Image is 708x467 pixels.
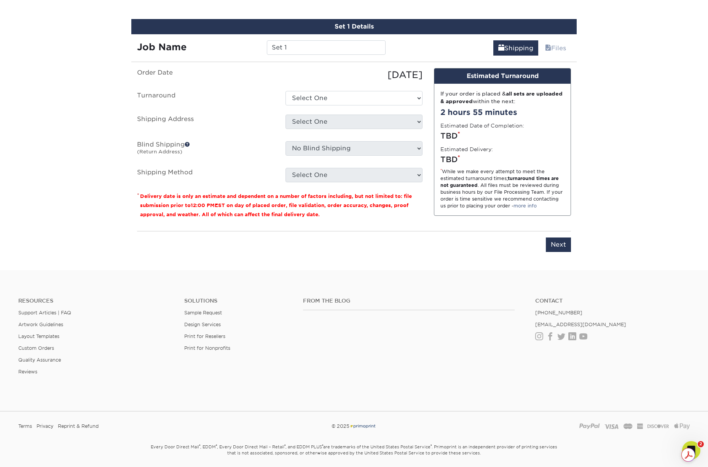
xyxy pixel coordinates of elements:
img: Primoprint [349,423,376,429]
span: shipping [498,45,504,52]
div: TBD [440,130,564,142]
sup: ® [322,444,323,448]
div: TBD [440,154,564,165]
a: Reviews [18,369,37,375]
label: Order Date [131,68,280,82]
strong: Job Name [137,41,187,53]
a: Privacy [37,421,53,432]
a: Print for Resellers [184,333,225,339]
input: Next [546,237,571,252]
label: Turnaround [131,91,280,105]
iframe: Intercom live chat [682,441,700,459]
span: files [545,45,551,52]
iframe: Google Customer Reviews [2,444,65,464]
a: Support Articles | FAQ [18,310,71,316]
div: © 2025 [240,421,468,432]
a: Files [540,40,571,56]
a: Shipping [493,40,538,56]
label: Shipping Method [131,168,280,182]
label: Estimated Date of Completion: [440,122,524,129]
h4: From the Blog [303,298,515,304]
label: Estimated Delivery: [440,145,493,153]
a: Layout Templates [18,333,59,339]
a: Terms [18,421,32,432]
a: Print for Nonprofits [184,345,230,351]
small: Delivery date is only an estimate and dependent on a number of factors including, but not limited... [140,193,412,217]
a: [PHONE_NUMBER] [535,310,582,316]
div: If your order is placed & within the next: [440,90,564,105]
sup: ® [431,444,432,448]
h4: Resources [18,298,173,304]
label: Shipping Address [131,115,280,132]
div: While we make every attempt to meet the estimated turnaround times; . All files must be reviewed ... [440,168,564,209]
a: Custom Orders [18,345,54,351]
a: Design Services [184,322,221,327]
input: Enter a job name [267,40,385,55]
div: [DATE] [280,68,428,82]
sup: ® [199,444,200,448]
span: 12:00 PM [191,202,215,208]
a: Contact [535,298,690,304]
label: Blind Shipping [131,141,280,159]
a: Quality Assurance [18,357,61,363]
span: 2 [698,441,704,447]
a: more info [513,203,537,209]
a: [EMAIL_ADDRESS][DOMAIN_NAME] [535,322,626,327]
h4: Solutions [184,298,291,304]
sup: ® [216,444,217,448]
div: Estimated Turnaround [434,69,571,84]
div: Set 1 Details [131,19,577,34]
sup: ® [284,444,285,448]
a: Sample Request [184,310,222,316]
a: Reprint & Refund [58,421,99,432]
div: 2 hours 55 minutes [440,107,564,118]
small: (Return Address) [137,149,182,155]
a: Artwork Guidelines [18,322,63,327]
